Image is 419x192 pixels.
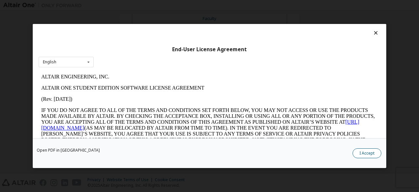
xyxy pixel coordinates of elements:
[3,25,339,31] p: (Rev. [DATE])
[3,36,339,89] p: IF YOU DO NOT AGREE TO ALL OF THE TERMS AND CONDITIONS SET FORTH BELOW, YOU MAY NOT ACCESS OR USE...
[3,48,321,59] a: [URL][DOMAIN_NAME]
[37,148,100,152] a: Open PDF in [GEOGRAPHIC_DATA]
[3,3,339,9] p: ALTAIR ENGINEERING, INC.
[39,46,380,53] div: End-User License Agreement
[43,60,56,64] div: English
[353,148,381,158] button: I Accept
[3,14,339,20] p: ALTAIR ONE STUDENT EDITION SOFTWARE LICENSE AGREEMENT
